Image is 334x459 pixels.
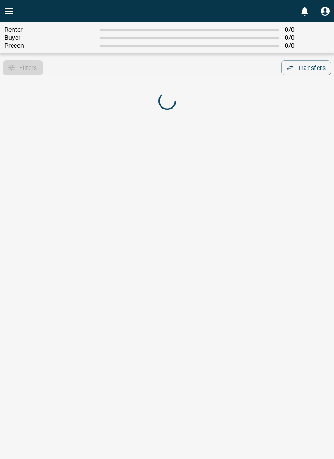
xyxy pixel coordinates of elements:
span: 0 / 0 [285,26,330,33]
span: Precon [4,42,94,49]
span: Renter [4,26,94,33]
button: Profile [316,2,334,20]
span: 0 / 0 [285,42,330,49]
span: Buyer [4,34,94,41]
span: 0 / 0 [285,34,330,41]
button: Transfers [281,60,331,75]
